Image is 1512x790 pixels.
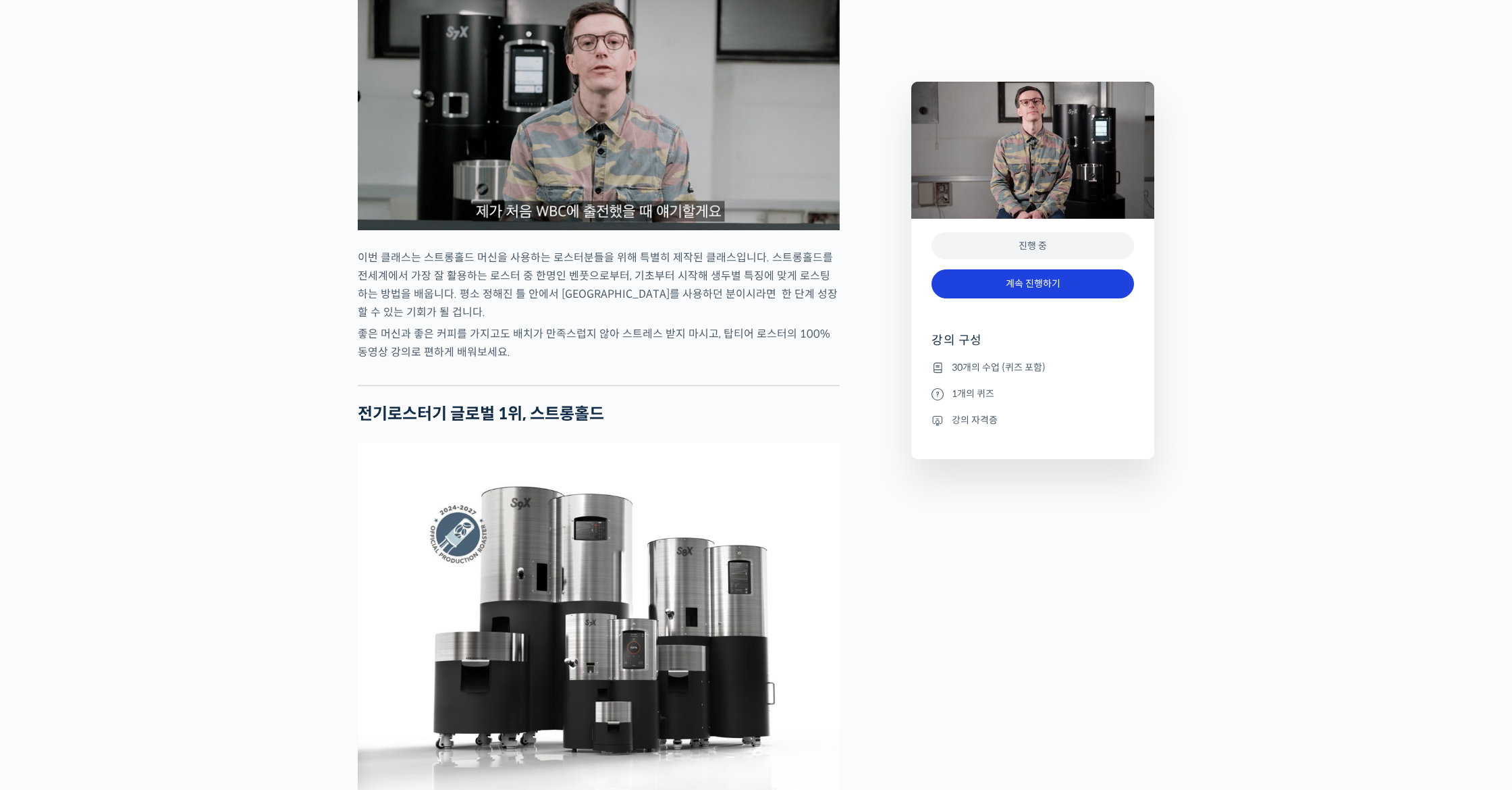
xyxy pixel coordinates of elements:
[124,449,140,460] span: 대화
[358,325,840,361] p: 좋은 머신과 좋은 커피를 가지고도 배치가 만족스럽지 않아 스트레스 받지 마시고, 탑티어 로스터의 100% 동영상 강의로 편하게 배워보세요.
[932,232,1134,260] div: 진행 중
[4,428,89,462] a: 홈
[932,386,1134,402] li: 1개의 퀴즈
[932,269,1134,298] a: 계속 진행하기
[932,359,1134,375] li: 30개의 수업 (퀴즈 포함)
[932,332,1134,359] h4: 강의 구성
[174,428,259,462] a: 설정
[358,404,840,424] h2: 전기로스터기 글로벌 1위, 스트롱홀드
[43,448,51,459] span: 홈
[89,428,174,462] a: 대화
[209,448,225,459] span: 설정
[932,412,1134,428] li: 강의 자격증
[358,248,840,321] p: 이번 클래스는 스트롱홀드 머신을 사용하는 로스터분들을 위해 특별히 제작된 클래스입니다. 스트롱홀드를 전세계에서 가장 잘 활용하는 로스터 중 한명인 벤풋으로부터, 기초부터 시작...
